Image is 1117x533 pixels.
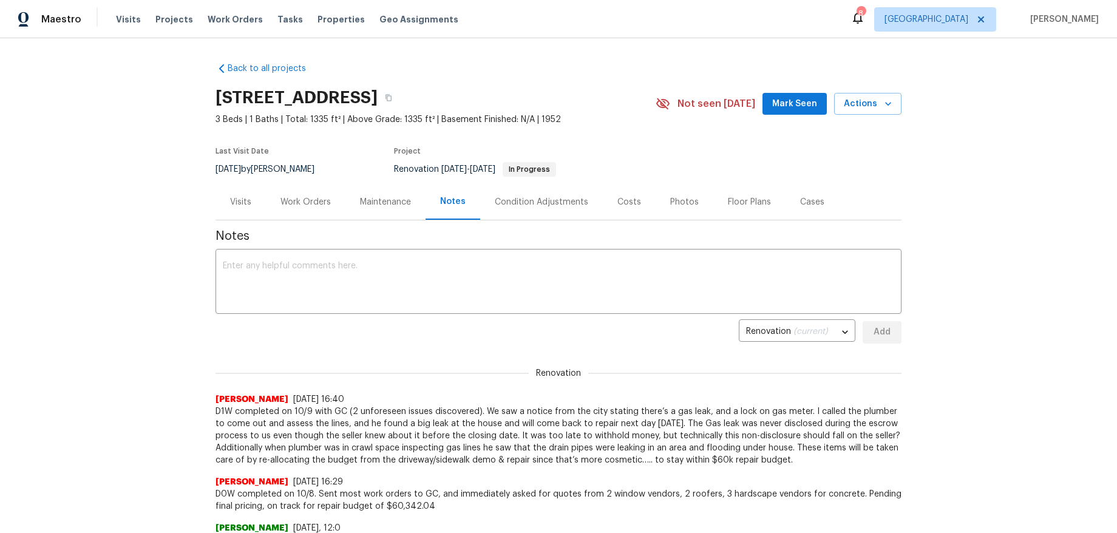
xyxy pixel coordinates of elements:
[155,13,193,25] span: Projects
[216,406,901,466] span: D1W completed on 10/9 with GC (2 unforeseen issues discovered). We saw a notice from the city sta...
[216,230,901,242] span: Notes
[216,148,269,155] span: Last Visit Date
[216,63,332,75] a: Back to all projects
[440,195,466,208] div: Notes
[793,327,828,336] span: (current)
[441,165,467,174] span: [DATE]
[670,196,699,208] div: Photos
[1025,13,1099,25] span: [PERSON_NAME]
[216,393,288,406] span: [PERSON_NAME]
[317,13,365,25] span: Properties
[728,196,771,208] div: Floor Plans
[208,13,263,25] span: Work Orders
[495,196,588,208] div: Condition Adjustments
[470,165,495,174] span: [DATE]
[379,13,458,25] span: Geo Assignments
[216,165,241,174] span: [DATE]
[216,488,901,512] span: D0W completed on 10/8. Sent most work orders to GC, and immediately asked for quotes from 2 windo...
[844,97,892,112] span: Actions
[293,478,343,486] span: [DATE] 16:29
[504,166,555,173] span: In Progress
[216,476,288,488] span: [PERSON_NAME]
[293,524,341,532] span: [DATE], 12:0
[360,196,411,208] div: Maintenance
[884,13,968,25] span: [GEOGRAPHIC_DATA]
[293,395,344,404] span: [DATE] 16:40
[216,92,378,104] h2: [STREET_ADDRESS]
[529,367,588,379] span: Renovation
[394,165,556,174] span: Renovation
[762,93,827,115] button: Mark Seen
[394,148,421,155] span: Project
[41,13,81,25] span: Maestro
[857,7,865,19] div: 8
[216,114,656,126] span: 3 Beds | 1 Baths | Total: 1335 ft² | Above Grade: 1335 ft² | Basement Finished: N/A | 1952
[677,98,755,110] span: Not seen [DATE]
[216,162,329,177] div: by [PERSON_NAME]
[378,87,399,109] button: Copy Address
[116,13,141,25] span: Visits
[772,97,817,112] span: Mark Seen
[441,165,495,174] span: -
[617,196,641,208] div: Costs
[280,196,331,208] div: Work Orders
[230,196,251,208] div: Visits
[277,15,303,24] span: Tasks
[834,93,901,115] button: Actions
[739,317,855,347] div: Renovation (current)
[800,196,824,208] div: Cases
